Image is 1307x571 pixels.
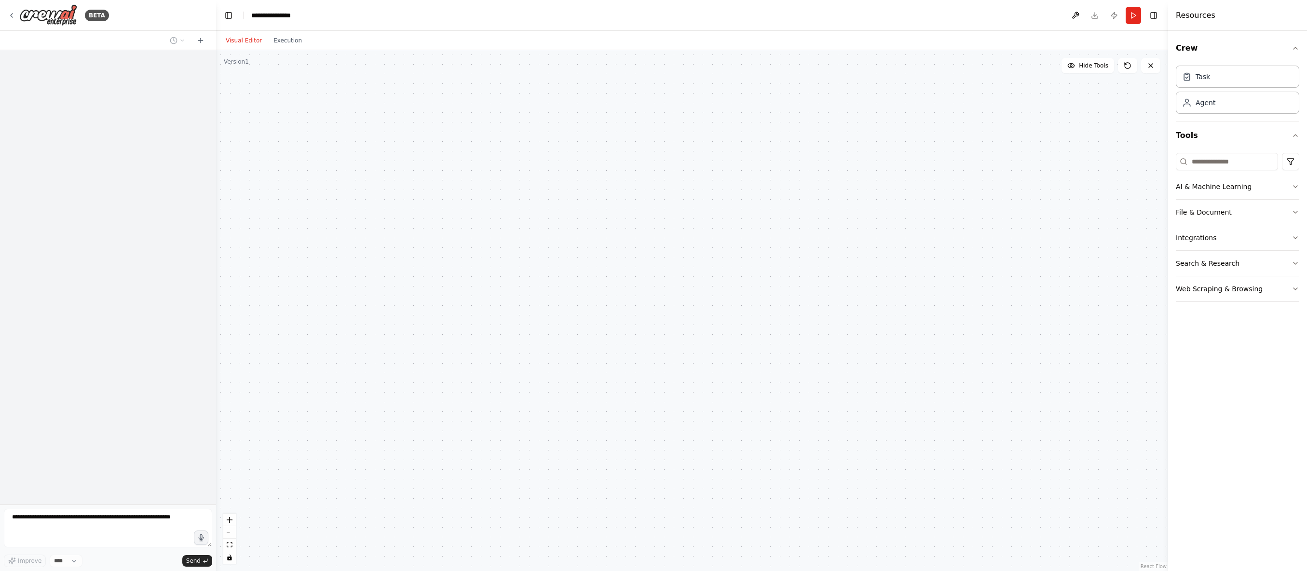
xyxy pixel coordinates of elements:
button: Tools [1176,122,1299,149]
span: Hide Tools [1079,62,1108,69]
span: Send [186,557,201,565]
button: Send [182,555,212,567]
button: zoom out [223,526,236,539]
span: Improve [18,557,41,565]
button: Integrations [1176,225,1299,250]
div: Crew [1176,62,1299,122]
div: Tools [1176,149,1299,310]
div: BETA [85,10,109,21]
nav: breadcrumb [251,11,291,20]
img: Logo [19,4,77,26]
button: Hide Tools [1062,58,1114,73]
h4: Resources [1176,10,1215,21]
button: toggle interactivity [223,551,236,564]
button: fit view [223,539,236,551]
button: Execution [268,35,308,46]
button: Improve [4,555,46,567]
div: Task [1196,72,1210,82]
button: Crew [1176,35,1299,62]
button: Hide left sidebar [222,9,235,22]
button: Web Scraping & Browsing [1176,276,1299,301]
a: React Flow attribution [1141,564,1167,569]
div: React Flow controls [223,514,236,564]
button: AI & Machine Learning [1176,174,1299,199]
div: Version 1 [224,58,249,66]
button: Search & Research [1176,251,1299,276]
button: zoom in [223,514,236,526]
button: Start a new chat [193,35,208,46]
button: Hide right sidebar [1147,9,1160,22]
div: Agent [1196,98,1215,108]
button: Click to speak your automation idea [194,530,208,545]
button: Visual Editor [220,35,268,46]
button: File & Document [1176,200,1299,225]
button: Switch to previous chat [166,35,189,46]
